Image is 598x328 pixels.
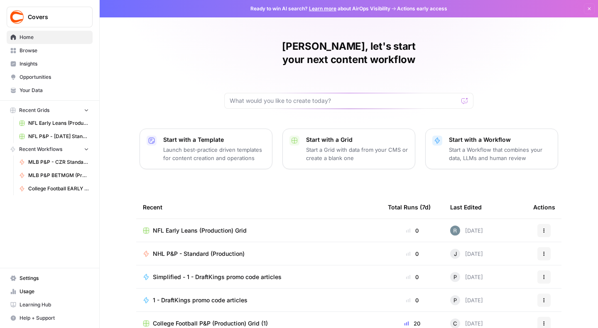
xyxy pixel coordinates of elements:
button: Help + Support [7,311,93,325]
div: [DATE] [450,272,483,282]
a: NHL P&P - Standard (Production) [143,250,375,258]
p: Start with a Template [163,136,265,144]
a: College Football P&P (Production) Grid (1) [143,319,375,328]
span: Recent Grids [19,107,49,114]
p: Launch best-practice driven templates for content creation and operations [163,146,265,162]
a: Simplified - 1 - DraftKings promo code articles [143,273,375,281]
div: 0 [388,250,437,258]
span: MLB P&P BETMGM (Production) [28,172,89,179]
span: Recent Workflows [19,146,62,153]
a: Opportunities [7,70,93,84]
p: Start a Grid with data from your CMS or create a blank one [306,146,408,162]
div: 0 [388,226,437,235]
span: Help + Support [20,314,89,322]
span: MLB P&P - CZR Standard (Production) [28,158,89,166]
div: 0 [388,273,437,281]
a: Usage [7,285,93,298]
div: [DATE] [450,249,483,259]
span: Your Data [20,87,89,94]
span: P [453,296,457,304]
button: Start with a WorkflowStart a Workflow that combines your data, LLMs and human review [425,129,558,169]
div: 20 [388,319,437,328]
span: NFL P&P - [DATE] Standard (Production) Grid [28,133,89,140]
a: NFL Early Leans (Production) Grid [15,117,93,130]
a: NFL P&P - [DATE] Standard (Production) Grid [15,130,93,143]
a: Learn more [309,5,336,12]
a: College Football EARLY LEANS (Production) [15,182,93,195]
span: Usage [20,288,89,295]
div: 0 [388,296,437,304]
span: Covers [28,13,78,21]
span: P [453,273,457,281]
img: ehih9fj019oc8kon570xqled1mec [450,226,460,236]
span: NFL Early Leans (Production) Grid [153,226,247,235]
a: NFL Early Leans (Production) Grid [143,226,375,235]
h1: [PERSON_NAME], let's start your next content workflow [224,40,473,66]
p: Start a Workflow that combines your data, LLMs and human review [449,146,551,162]
a: Home [7,31,93,44]
div: Last Edited [450,196,482,219]
a: Learning Hub [7,298,93,311]
button: Recent Grids [7,104,93,117]
a: Settings [7,272,93,285]
div: Total Runs (7d) [388,196,431,219]
div: [DATE] [450,226,483,236]
span: Learning Hub [20,301,89,309]
a: Insights [7,57,93,70]
a: MLB P&P BETMGM (Production) [15,169,93,182]
a: Your Data [7,84,93,97]
a: Browse [7,44,93,57]
p: Start with a Grid [306,136,408,144]
span: College Football EARLY LEANS (Production) [28,185,89,192]
button: Recent Workflows [7,143,93,155]
div: Recent [143,196,375,219]
span: NHL P&P - Standard (Production) [153,250,245,258]
img: Covers Logo [10,10,25,24]
span: College Football P&P (Production) Grid (1) [153,319,268,328]
span: Home [20,34,89,41]
span: Ready to win AI search? about AirOps Visibility [250,5,390,12]
div: Actions [533,196,555,219]
button: Workspace: Covers [7,7,93,27]
div: [DATE] [450,295,483,305]
a: 1 - DraftKings promo code articles [143,296,375,304]
span: Settings [20,275,89,282]
p: Start with a Workflow [449,136,551,144]
span: 1 - DraftKings promo code articles [153,296,248,304]
input: What would you like to create today? [230,97,458,105]
button: Start with a GridStart a Grid with data from your CMS or create a blank one [282,129,415,169]
span: Opportunities [20,73,89,81]
span: J [454,250,457,258]
button: Start with a TemplateLaunch best-practice driven templates for content creation and operations [140,129,272,169]
span: Browse [20,47,89,54]
span: NFL Early Leans (Production) Grid [28,119,89,127]
span: Insights [20,60,89,68]
span: Actions early access [397,5,447,12]
span: C [453,319,457,328]
a: MLB P&P - CZR Standard (Production) [15,155,93,169]
span: Simplified - 1 - DraftKings promo code articles [153,273,282,281]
